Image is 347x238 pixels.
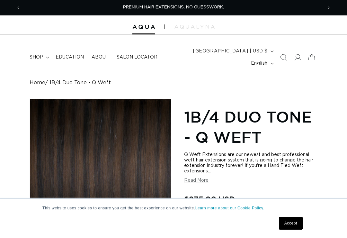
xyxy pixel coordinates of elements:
span: shop [30,54,43,60]
span: 1B/4 Duo Tone - Q Weft [49,80,111,86]
a: Learn more about our Cookie Policy. [195,206,264,210]
span: [GEOGRAPHIC_DATA] | USD $ [193,48,268,55]
div: Q Weft Extensions are our newest and best professional weft hair extension system that is going t... [184,152,317,174]
a: Education [52,50,88,64]
button: Next announcement [322,2,336,14]
p: This website uses cookies to ensure you get the best experience on our website. [42,205,305,211]
img: aqualyna.com [174,25,215,29]
summary: shop [26,50,52,64]
a: Accept [279,217,303,230]
span: English [251,60,268,67]
button: Previous announcement [11,2,25,14]
span: About [92,54,109,60]
a: About [88,50,113,64]
span: $275.00 USD [184,193,235,205]
span: Salon Locator [117,54,157,60]
a: Home [30,80,45,86]
img: Aqua Hair Extensions [132,25,155,29]
h1: 1B/4 Duo Tone - Q Weft [184,107,317,147]
span: PREMIUM HAIR EXTENSIONS. NO GUESSWORK. [123,5,224,9]
summary: Search [276,50,290,64]
span: Education [56,54,84,60]
button: English [247,57,276,69]
button: Read More [184,178,209,183]
a: Salon Locator [113,50,161,64]
button: [GEOGRAPHIC_DATA] | USD $ [189,45,276,57]
nav: breadcrumbs [30,80,317,86]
